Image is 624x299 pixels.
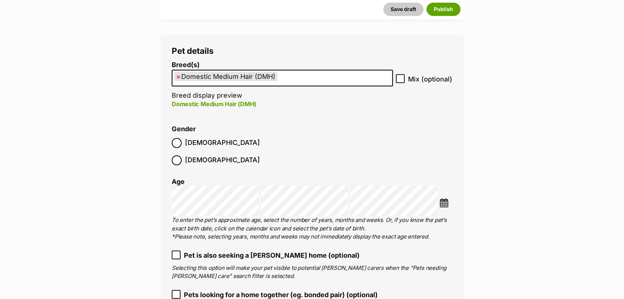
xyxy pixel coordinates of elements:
label: Breed(s) [172,61,393,69]
button: Publish [426,3,460,16]
button: Save draft [383,3,424,16]
p: Selecting this option will make your pet visible to potential [PERSON_NAME] carers when the “Pets... [172,264,452,281]
span: [DEMOGRAPHIC_DATA] [185,138,260,148]
li: Domestic Medium Hair (DMH) [174,72,277,81]
li: Breed display preview [172,61,393,116]
label: Gender [172,125,196,133]
span: Pet is also seeking a [PERSON_NAME] home (optional) [184,250,360,260]
span: [DEMOGRAPHIC_DATA] [185,155,260,165]
span: Mix (optional) [408,74,452,84]
span: × [176,72,181,81]
span: Pet details [172,46,214,56]
p: Domestic Medium Hair (DMH) [172,100,393,108]
p: To enter the pet’s approximate age, select the number of years, months and weeks. Or, if you know... [172,216,452,241]
img: ... [439,198,449,207]
label: Age [172,178,185,185]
